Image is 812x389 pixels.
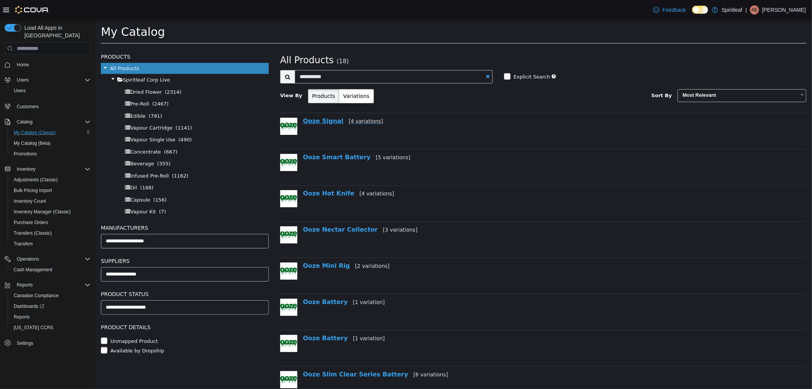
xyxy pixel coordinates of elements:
[57,82,73,87] span: (2467)
[35,154,73,159] span: Infused Pre-Roll
[11,323,56,332] a: [US_STATE] CCRS
[745,5,747,14] p: |
[2,101,94,112] button: Customers
[14,241,33,247] span: Transfers
[722,5,742,14] p: Spiritleaf
[11,265,91,274] span: Cash Management
[14,280,36,290] button: Reports
[11,128,91,137] span: My Catalog (Classic)
[35,106,77,111] span: Vapour Cartridge
[11,323,91,332] span: Washington CCRS
[35,189,61,195] span: Vapour Kit
[14,177,58,183] span: Adjustments (Classic)
[11,265,55,274] a: Cash Management
[11,149,91,158] span: Promotions
[2,164,94,174] button: Inventory
[11,218,51,227] a: Purchase Orders
[83,117,97,123] span: (490)
[8,207,94,217] button: Inventory Manager (Classic)
[258,316,290,322] small: [1 variation]
[64,189,71,195] span: (7)
[8,185,94,196] button: Bulk Pricing Import
[69,130,82,135] span: (667)
[260,243,295,250] small: [2 variations]
[208,315,290,322] a: Ooze Battery[1 variation]
[80,106,97,111] span: (1141)
[14,187,52,194] span: Bulk Pricing Import
[750,5,759,14] div: Andrew E
[208,98,288,105] a: Ooze Signal[4 variations]
[6,204,174,213] h5: Manufacturers
[11,139,54,148] a: My Catalog (Beta)
[5,56,91,368] nav: Complex example
[185,243,202,260] img: 150
[14,303,44,309] span: Dashboards
[62,141,75,147] span: (355)
[8,312,94,322] button: Reports
[45,165,58,171] span: (188)
[11,86,29,95] a: Users
[58,178,72,183] span: (156)
[8,196,94,207] button: Inventory Count
[70,70,86,75] span: (2314)
[208,134,315,141] a: Ooze Smart Battery[5 variations]
[185,35,239,46] span: All Products
[6,237,174,246] h5: Suppliers
[14,75,32,85] button: Users
[2,75,94,85] button: Users
[14,117,91,126] span: Catalog
[11,302,47,311] a: Dashboards
[15,46,44,52] span: All Products
[17,104,39,110] span: Customers
[213,70,244,84] button: Products
[14,151,37,157] span: Promotions
[281,135,315,141] small: [5 variations]
[14,230,52,236] span: Transfers (Classic)
[208,207,322,214] a: Ooze Nectar Collector[3 variations]
[318,352,353,358] small: [6 variations]
[35,130,65,135] span: Concentrate
[762,5,806,14] p: [PERSON_NAME]
[8,301,94,312] a: Dashboards
[11,229,91,238] span: Transfers (Classic)
[6,303,174,312] h5: Product Details
[35,82,54,87] span: Pre-Roll
[14,75,91,85] span: Users
[11,186,55,195] a: Bulk Pricing Import
[11,239,36,248] a: Transfers
[2,338,94,349] button: Settings
[14,117,35,126] button: Catalog
[14,198,46,204] span: Inventory Count
[208,279,290,286] a: Ooze Battery[1 variation]
[35,70,66,75] span: Dried Flower
[77,154,93,159] span: (1162)
[11,186,91,195] span: Bulk Pricing Import
[14,165,38,174] button: Inventory
[11,149,40,158] a: Promotions
[11,291,62,300] a: Canadian Compliance
[35,117,80,123] span: Vapour Single Use
[11,207,91,216] span: Inventory Manager (Classic)
[14,325,53,331] span: [US_STATE] CCRS
[11,239,91,248] span: Transfers
[751,5,758,14] span: AE
[2,254,94,264] button: Operations
[17,62,29,68] span: Home
[8,127,94,138] button: My Catalog (Classic)
[15,6,49,14] img: Cova
[416,54,455,61] label: Explicit Search
[11,312,33,322] a: Reports
[8,239,94,249] button: Transfers
[17,166,35,172] span: Inventory
[11,207,74,216] a: Inventory Manager (Classic)
[8,290,94,301] button: Canadian Compliance
[2,117,94,127] button: Catalog
[54,94,67,99] span: (791)
[14,88,26,94] span: Users
[2,280,94,290] button: Reports
[650,2,689,18] a: Feedback
[14,267,52,273] span: Cash Management
[208,351,353,359] a: Ooze Slim Clear Series Battery[6 variations]
[13,328,69,335] label: Available by Dropship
